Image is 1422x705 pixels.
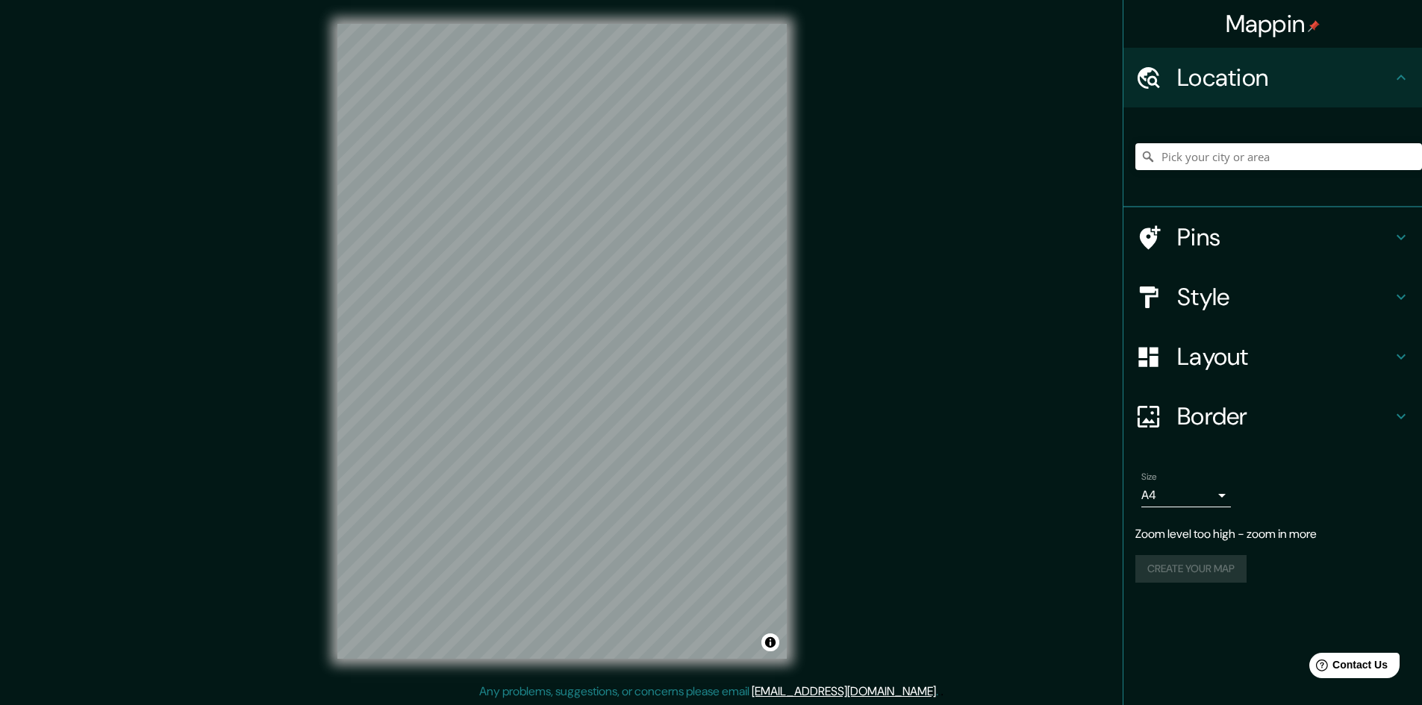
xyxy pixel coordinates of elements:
a: [EMAIL_ADDRESS][DOMAIN_NAME] [752,683,936,699]
div: Style [1123,267,1422,327]
canvas: Map [337,24,787,659]
label: Size [1141,471,1157,483]
div: Pins [1123,207,1422,267]
button: Toggle attribution [761,633,779,651]
div: A4 [1141,483,1231,507]
div: . [938,683,941,701]
div: Border [1123,386,1422,446]
h4: Border [1177,401,1392,431]
h4: Layout [1177,342,1392,372]
iframe: Help widget launcher [1289,647,1406,689]
p: Any problems, suggestions, or concerns please email . [479,683,938,701]
div: Layout [1123,327,1422,386]
p: Zoom level too high - zoom in more [1135,525,1410,543]
input: Pick your city or area [1135,143,1422,170]
div: Location [1123,48,1422,107]
div: . [941,683,944,701]
h4: Style [1177,282,1392,312]
h4: Location [1177,63,1392,93]
h4: Pins [1177,222,1392,252]
h4: Mappin [1226,9,1320,39]
img: pin-icon.png [1308,20,1320,32]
